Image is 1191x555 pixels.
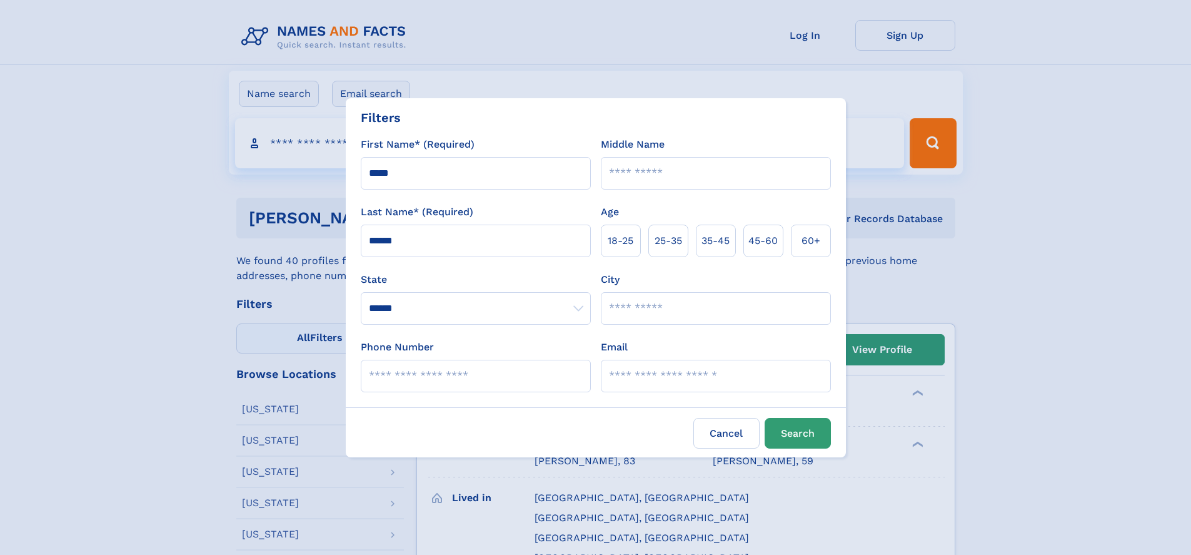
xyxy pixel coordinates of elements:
div: Filters [361,108,401,127]
label: First Name* (Required) [361,137,475,152]
label: Cancel [693,418,760,449]
label: City [601,272,620,287]
label: Email [601,340,628,355]
label: Phone Number [361,340,434,355]
span: 35‑45 [701,233,730,248]
label: State [361,272,591,287]
label: Last Name* (Required) [361,205,473,220]
span: 60+ [802,233,820,248]
button: Search [765,418,831,449]
label: Middle Name [601,137,665,152]
span: 25‑35 [655,233,682,248]
span: 18‑25 [608,233,633,248]
span: 45‑60 [748,233,778,248]
label: Age [601,205,619,220]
